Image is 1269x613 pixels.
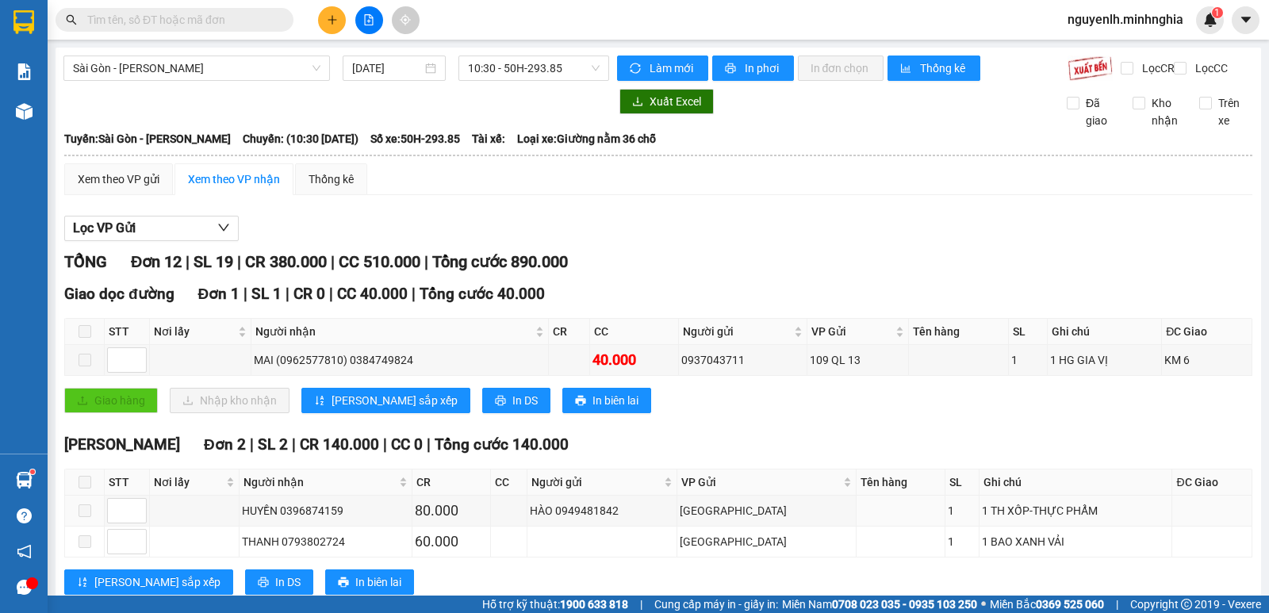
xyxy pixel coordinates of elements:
[424,252,428,271] span: |
[245,252,327,271] span: CR 380.000
[415,500,488,522] div: 80.000
[888,56,980,81] button: bar-chartThống kê
[251,285,282,303] span: SL 1
[1212,7,1223,18] sup: 1
[807,345,909,376] td: 109 QL 13
[94,573,220,591] span: [PERSON_NAME] sắp xếp
[650,59,696,77] span: Làm mới
[432,252,568,271] span: Tổng cước 890.000
[370,130,460,148] span: Số xe: 50H-293.85
[560,598,628,611] strong: 1900 633 818
[1181,599,1192,610] span: copyright
[1212,94,1253,129] span: Trên xe
[798,56,884,81] button: In đơn chọn
[237,252,241,271] span: |
[325,569,414,595] button: printerIn biên lai
[188,170,280,188] div: Xem theo VP nhận
[632,96,643,109] span: download
[332,392,458,409] span: [PERSON_NAME] sắp xếp
[1055,10,1196,29] span: nguyenlh.minhnghia
[73,218,136,238] span: Lọc VP Gửi
[329,285,333,303] span: |
[286,285,289,303] span: |
[857,469,945,496] th: Tên hàng
[198,285,240,303] span: Đơn 1
[13,10,34,34] img: logo-vxr
[491,469,527,496] th: CC
[1116,596,1118,613] span: |
[531,473,661,491] span: Người gửi
[243,473,396,491] span: Người nhận
[435,435,569,454] span: Tổng cước 140.000
[412,469,491,496] th: CR
[681,351,804,369] div: 0937043711
[275,573,301,591] span: In DS
[254,351,546,369] div: MAI (0962577810) 0384749824
[562,388,651,413] button: printerIn biên lai
[517,130,656,148] span: Loại xe: Giường nằm 36 chỗ
[73,56,320,80] span: Sài Gòn - Phan Rí
[16,103,33,120] img: warehouse-icon
[1136,59,1177,77] span: Lọc CR
[948,502,976,519] div: 1
[16,472,33,488] img: warehouse-icon
[105,469,150,496] th: STT
[327,14,338,25] span: plus
[1172,469,1252,496] th: ĐC Giao
[255,323,532,340] span: Người nhận
[318,6,346,34] button: plus
[204,435,246,454] span: Đơn 2
[301,388,470,413] button: sort-ascending[PERSON_NAME] sắp xếp
[982,533,1170,550] div: 1 BAO XANH VẢI
[217,221,230,234] span: down
[654,596,778,613] span: Cung cấp máy in - giấy in:
[314,395,325,408] span: sort-ascending
[681,473,840,491] span: VP Gửi
[1145,94,1187,129] span: Kho nhận
[680,533,853,550] div: [GEOGRAPHIC_DATA]
[980,469,1173,496] th: Ghi chú
[680,502,853,519] div: [GEOGRAPHIC_DATA]
[575,395,586,408] span: printer
[1011,351,1045,369] div: 1
[677,527,857,557] td: Sài Gòn
[592,349,676,371] div: 40.000
[810,351,906,369] div: 109 QL 13
[243,130,358,148] span: Chuyến: (10:30 [DATE])
[468,56,599,80] span: 10:30 - 50H-293.85
[77,577,88,589] span: sort-ascending
[725,63,738,75] span: printer
[17,544,32,559] span: notification
[30,469,35,474] sup: 1
[355,6,383,34] button: file-add
[16,63,33,80] img: solution-icon
[64,252,107,271] span: TỔNG
[1162,345,1252,376] td: KM 6
[66,14,77,25] span: search
[105,319,150,345] th: STT
[338,577,349,589] span: printer
[64,285,174,303] span: Giao dọc đường
[170,388,289,413] button: downloadNhập kho nhận
[293,285,325,303] span: CR 0
[331,252,335,271] span: |
[64,569,233,595] button: sort-ascending[PERSON_NAME] sắp xếp
[412,285,416,303] span: |
[945,469,980,496] th: SL
[650,93,701,110] span: Xuất Excel
[292,435,296,454] span: |
[482,596,628,613] span: Hỗ trợ kỹ thuật:
[1239,13,1253,27] span: caret-down
[982,502,1170,519] div: 1 TH XỐP-THỰC PHẨM
[677,496,857,527] td: Sài Gòn
[617,56,708,81] button: syncLàm mới
[782,596,977,613] span: Miền Nam
[245,569,313,595] button: printerIn DS
[243,285,247,303] span: |
[1203,13,1217,27] img: icon-new-feature
[981,601,986,607] span: ⚪️
[258,577,269,589] span: printer
[1048,319,1162,345] th: Ghi chú
[1079,94,1121,129] span: Đã giao
[427,435,431,454] span: |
